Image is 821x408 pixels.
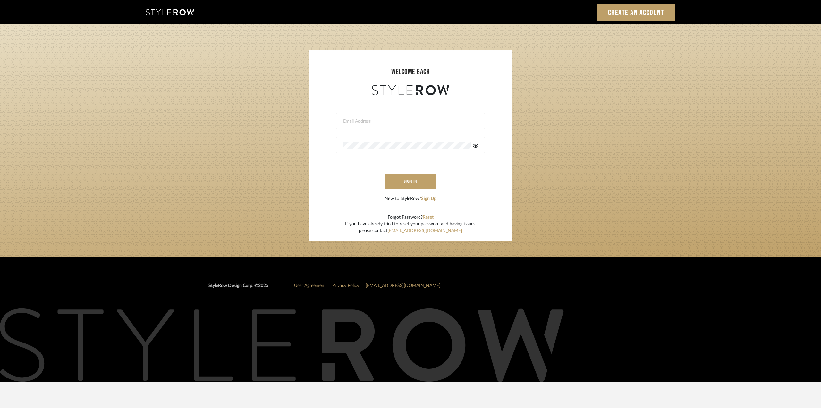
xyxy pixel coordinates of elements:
a: Privacy Policy [332,283,359,288]
a: User Agreement [294,283,326,288]
button: Reset [423,214,434,221]
button: sign in [385,174,436,189]
input: Email Address [343,118,477,125]
button: Sign Up [421,195,436,202]
div: StyleRow Design Corp. ©2025 [208,282,268,294]
div: Forgot Password? [345,214,476,221]
a: Create an Account [597,4,675,21]
div: If you have already tried to reset your password and having issues, please contact [345,221,476,234]
div: New to StyleRow? [385,195,436,202]
a: [EMAIL_ADDRESS][DOMAIN_NAME] [366,283,440,288]
div: welcome back [316,66,505,78]
a: [EMAIL_ADDRESS][DOMAIN_NAME] [387,229,462,233]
